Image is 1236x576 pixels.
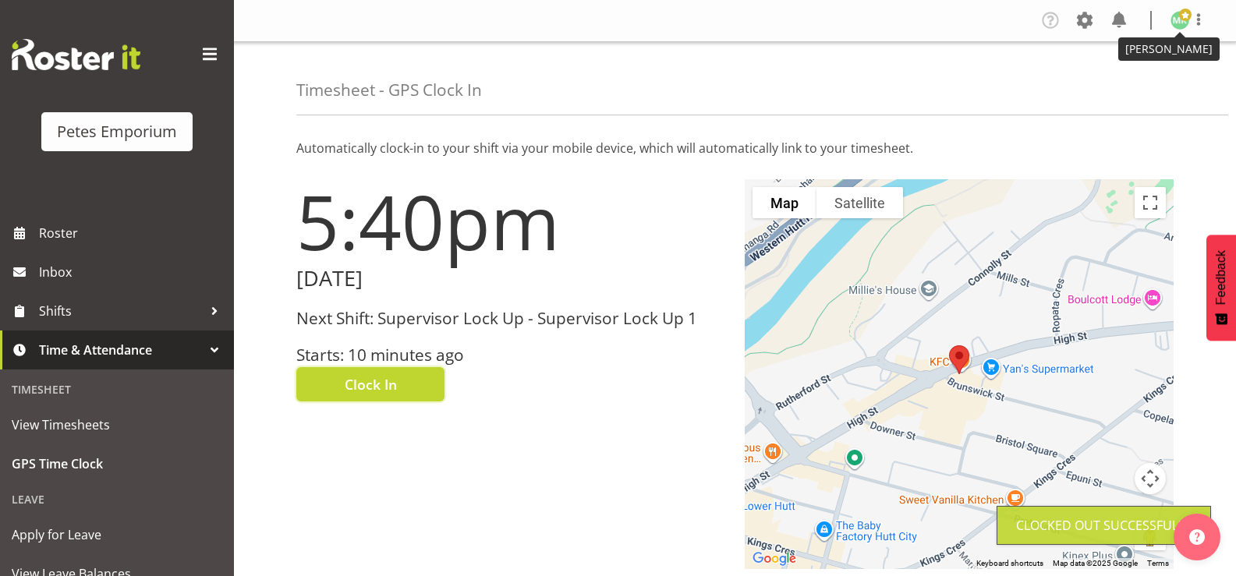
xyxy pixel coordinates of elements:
span: Apply for Leave [12,523,222,546]
img: melanie-richardson713.jpg [1170,11,1189,30]
span: Feedback [1214,250,1228,305]
span: Clock In [345,374,397,394]
div: Petes Emporium [57,120,177,143]
span: Roster [39,221,226,245]
a: Terms (opens in new tab) [1147,559,1169,567]
a: Open this area in Google Maps (opens a new window) [749,549,800,569]
p: Automatically clock-in to your shift via your mobile device, which will automatically link to you... [296,139,1174,157]
span: Map data ©2025 Google [1053,559,1138,567]
button: Clock In [296,367,444,401]
button: Toggle fullscreen view [1135,187,1166,218]
h3: Next Shift: Supervisor Lock Up - Supervisor Lock Up 1 [296,309,726,327]
span: Time & Attendance [39,338,203,362]
div: Leave [4,483,230,515]
img: help-xxl-2.png [1189,529,1205,545]
div: Timesheet [4,373,230,405]
button: Show street map [753,187,816,218]
h2: [DATE] [296,267,726,291]
h3: Starts: 10 minutes ago [296,346,726,364]
h1: 5:40pm [296,179,726,263]
img: Google [749,549,800,569]
img: Rosterit website logo [12,39,140,70]
div: Clocked out Successfully [1016,516,1192,535]
h4: Timesheet - GPS Clock In [296,81,482,99]
span: Inbox [39,260,226,284]
button: Map camera controls [1135,463,1166,494]
button: Show satellite imagery [816,187,903,218]
button: Feedback - Show survey [1206,235,1236,341]
span: Shifts [39,299,203,323]
button: Keyboard shortcuts [976,558,1043,569]
a: View Timesheets [4,405,230,444]
a: Apply for Leave [4,515,230,554]
span: GPS Time Clock [12,452,222,475]
span: View Timesheets [12,413,222,436]
a: GPS Time Clock [4,444,230,483]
